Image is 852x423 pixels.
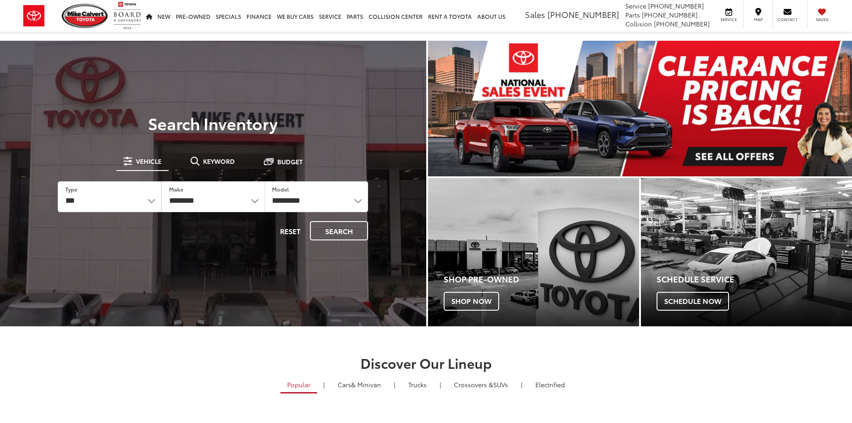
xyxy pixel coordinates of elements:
[321,380,327,389] li: |
[648,1,704,10] span: [PHONE_NUMBER]
[203,158,235,164] span: Keyword
[657,275,852,284] h4: Schedule Service
[272,185,289,193] label: Model
[454,380,493,389] span: Crossovers &
[625,19,652,28] span: Collision
[428,178,639,326] a: Shop Pre-Owned Shop Now
[65,185,77,193] label: Type
[277,158,303,165] span: Budget
[62,4,109,28] img: Mike Calvert Toyota
[657,292,729,311] span: Schedule Now
[748,17,768,22] span: Map
[111,355,742,370] h2: Discover Our Lineup
[547,9,619,20] span: [PHONE_NUMBER]
[719,17,739,22] span: Service
[280,377,317,393] a: Popular
[777,17,797,22] span: Contact
[38,114,389,132] h3: Search Inventory
[529,377,572,392] a: Electrified
[402,377,433,392] a: Trucks
[136,158,161,164] span: Vehicle
[444,275,639,284] h4: Shop Pre-Owned
[641,178,852,326] div: Toyota
[437,380,443,389] li: |
[625,10,640,19] span: Parts
[392,380,398,389] li: |
[525,9,545,20] span: Sales
[447,377,515,392] a: SUVs
[642,10,698,19] span: [PHONE_NUMBER]
[169,185,183,193] label: Make
[444,292,499,311] span: Shop Now
[641,178,852,326] a: Schedule Service Schedule Now
[351,380,381,389] span: & Minivan
[331,377,388,392] a: Cars
[812,17,832,22] span: Saved
[654,19,710,28] span: [PHONE_NUMBER]
[272,221,308,240] button: Reset
[310,221,368,240] button: Search
[428,178,639,326] div: Toyota
[519,380,525,389] li: |
[625,1,646,10] span: Service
